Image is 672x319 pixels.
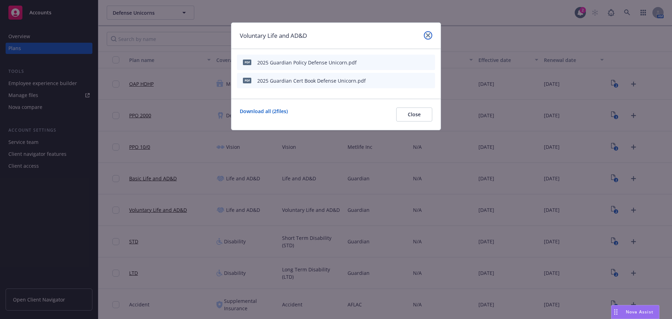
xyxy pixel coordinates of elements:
[257,59,357,66] div: 2025 Guardian Policy Defense Unicorn.pdf
[424,31,432,40] a: close
[243,60,251,65] span: pdf
[415,77,421,84] button: preview file
[404,77,409,84] button: download file
[396,108,432,122] button: Close
[240,31,307,40] h1: Voluntary Life and AD&D
[427,77,432,84] button: archive file
[404,59,409,66] button: download file
[243,78,251,83] span: pdf
[408,111,421,118] span: Close
[240,108,288,122] a: Download all ( 2 files)
[626,309,653,315] span: Nova Assist
[257,77,366,84] div: 2025 Guardian Cert Book Defense Unicorn.pdf
[415,59,421,66] button: preview file
[427,59,432,66] button: archive file
[611,305,659,319] button: Nova Assist
[611,305,620,319] div: Drag to move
